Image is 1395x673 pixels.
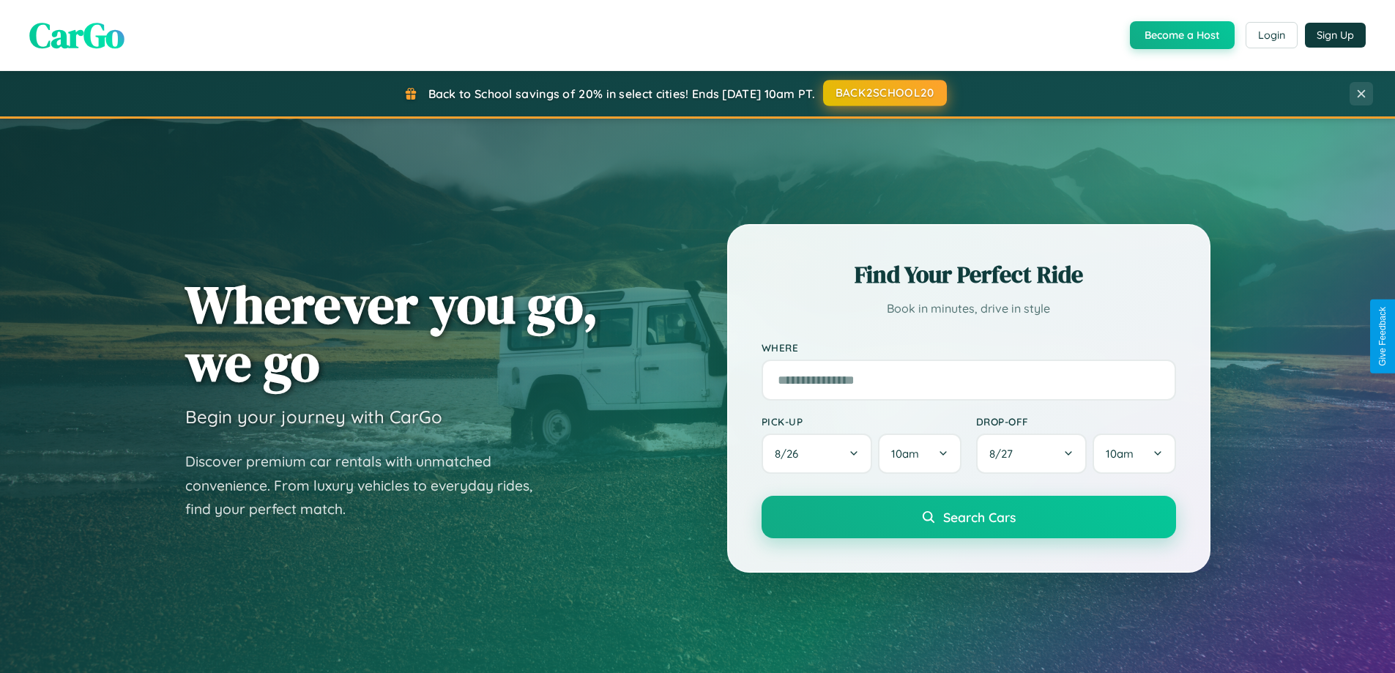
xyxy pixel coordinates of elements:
span: 10am [1106,447,1134,461]
span: 8 / 26 [775,447,806,461]
p: Discover premium car rentals with unmatched convenience. From luxury vehicles to everyday rides, ... [185,450,551,521]
div: Give Feedback [1377,307,1388,366]
button: 8/27 [976,434,1087,474]
label: Pick-up [762,415,961,428]
label: Where [762,341,1176,354]
h2: Find Your Perfect Ride [762,259,1176,291]
button: 10am [878,434,961,474]
button: Sign Up [1305,23,1366,48]
span: Back to School savings of 20% in select cities! Ends [DATE] 10am PT. [428,86,815,101]
h1: Wherever you go, we go [185,275,598,391]
button: Become a Host [1130,21,1235,49]
span: 10am [891,447,919,461]
button: 10am [1093,434,1175,474]
button: Login [1246,22,1298,48]
button: 8/26 [762,434,873,474]
button: Search Cars [762,496,1176,538]
span: Search Cars [943,509,1016,525]
h3: Begin your journey with CarGo [185,406,442,428]
p: Book in minutes, drive in style [762,298,1176,319]
span: CarGo [29,11,124,59]
label: Drop-off [976,415,1176,428]
button: BACK2SCHOOL20 [823,80,947,106]
span: 8 / 27 [989,447,1020,461]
